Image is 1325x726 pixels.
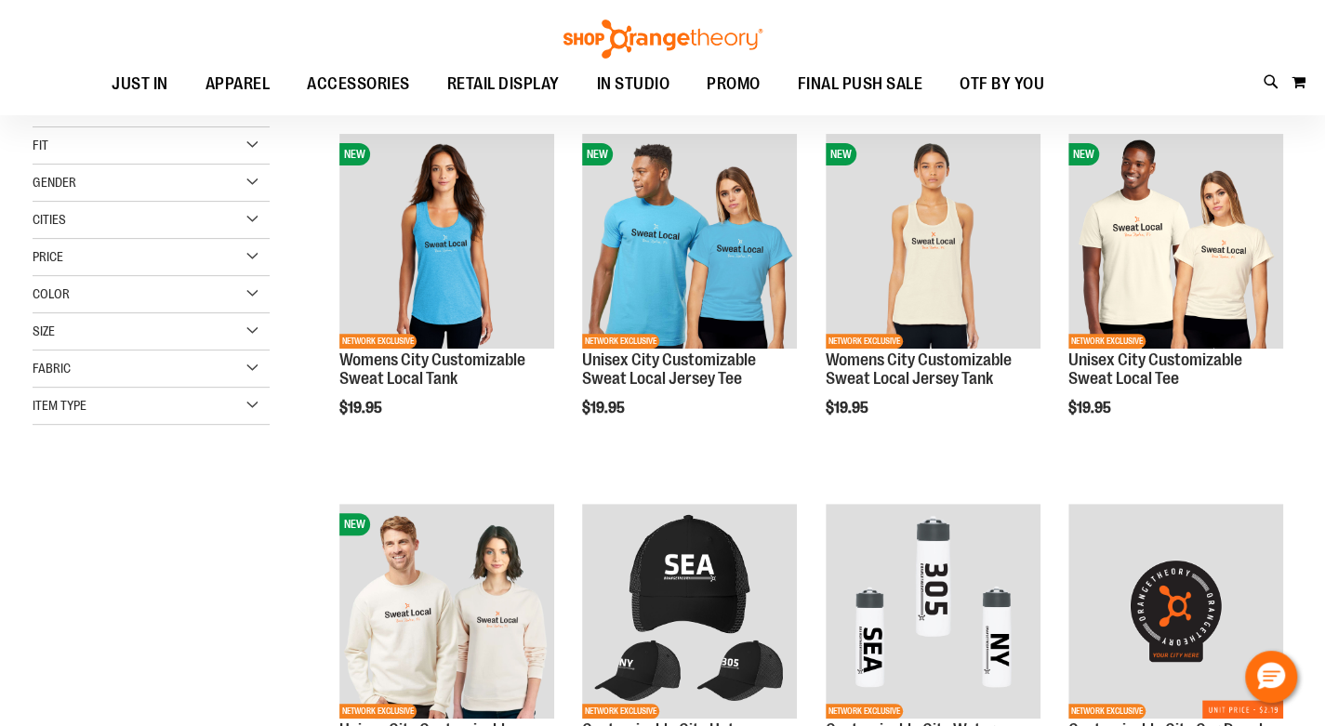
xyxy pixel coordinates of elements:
[826,504,1040,719] img: Customizable City Water Bottle primary image
[339,143,370,165] span: NEW
[707,63,761,105] span: PROMO
[1068,143,1099,165] span: NEW
[582,143,613,165] span: NEW
[1068,504,1283,719] img: Product image for Customizable City Car Decal - 10 PK
[339,504,554,721] a: Image of Unisex City Customizable NuBlend CrewneckNEWNETWORK EXCLUSIVE
[112,63,168,105] span: JUST IN
[582,134,797,349] img: Unisex City Customizable Fine Jersey Tee
[941,63,1063,106] a: OTF BY YOU
[1068,350,1242,388] a: Unisex City Customizable Sweat Local Tee
[826,704,903,719] span: NETWORK EXCLUSIVE
[93,63,187,106] a: JUST IN
[307,63,410,105] span: ACCESSORIES
[339,334,417,349] span: NETWORK EXCLUSIVE
[339,134,554,351] a: City Customizable Perfect Racerback TankNEWNETWORK EXCLUSIVE
[688,63,779,106] a: PROMO
[597,63,670,105] span: IN STUDIO
[826,504,1040,721] a: Customizable City Water Bottle primary imageNETWORK EXCLUSIVE
[816,125,1050,464] div: product
[826,400,871,416] span: $19.95
[826,350,1012,388] a: Womens City Customizable Sweat Local Jersey Tank
[798,63,923,105] span: FINAL PUSH SALE
[826,143,856,165] span: NEW
[1068,134,1283,351] a: Image of Unisex City Customizable Very Important TeeNEWNETWORK EXCLUSIVE
[288,63,429,106] a: ACCESSORIES
[187,63,289,106] a: APPAREL
[582,334,659,349] span: NETWORK EXCLUSIVE
[960,63,1044,105] span: OTF BY YOU
[1059,125,1292,464] div: product
[582,704,659,719] span: NETWORK EXCLUSIVE
[779,63,942,106] a: FINAL PUSH SALE
[1068,334,1146,349] span: NETWORK EXCLUSIVE
[826,134,1040,351] a: City Customizable Jersey Racerback TankNEWNETWORK EXCLUSIVE
[1068,704,1146,719] span: NETWORK EXCLUSIVE
[582,134,797,351] a: Unisex City Customizable Fine Jersey TeeNEWNETWORK EXCLUSIVE
[33,361,71,376] span: Fabric
[33,323,55,338] span: Size
[339,400,385,416] span: $19.95
[33,138,48,152] span: Fit
[339,134,554,349] img: City Customizable Perfect Racerback Tank
[33,175,76,190] span: Gender
[447,63,560,105] span: RETAIL DISPLAY
[339,504,554,719] img: Image of Unisex City Customizable NuBlend Crewneck
[429,63,578,105] a: RETAIL DISPLAY
[582,504,797,719] img: Main Image of 1536459
[33,286,70,301] span: Color
[582,350,756,388] a: Unisex City Customizable Sweat Local Jersey Tee
[582,400,628,416] span: $19.95
[205,63,271,105] span: APPAREL
[826,134,1040,349] img: City Customizable Jersey Racerback Tank
[578,63,689,106] a: IN STUDIO
[1068,400,1114,416] span: $19.95
[33,398,86,413] span: Item Type
[33,212,66,227] span: Cities
[582,504,797,721] a: Main Image of 1536459NETWORK EXCLUSIVE
[1068,134,1283,349] img: Image of Unisex City Customizable Very Important Tee
[561,20,765,59] img: Shop Orangetheory
[573,125,806,464] div: product
[339,513,370,535] span: NEW
[339,704,417,719] span: NETWORK EXCLUSIVE
[330,125,563,464] div: product
[826,334,903,349] span: NETWORK EXCLUSIVE
[1068,504,1283,721] a: Product image for Customizable City Car Decal - 10 PKNETWORK EXCLUSIVE
[339,350,525,388] a: Womens City Customizable Sweat Local Tank
[33,249,63,264] span: Price
[1245,651,1297,703] button: Hello, have a question? Let’s chat.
